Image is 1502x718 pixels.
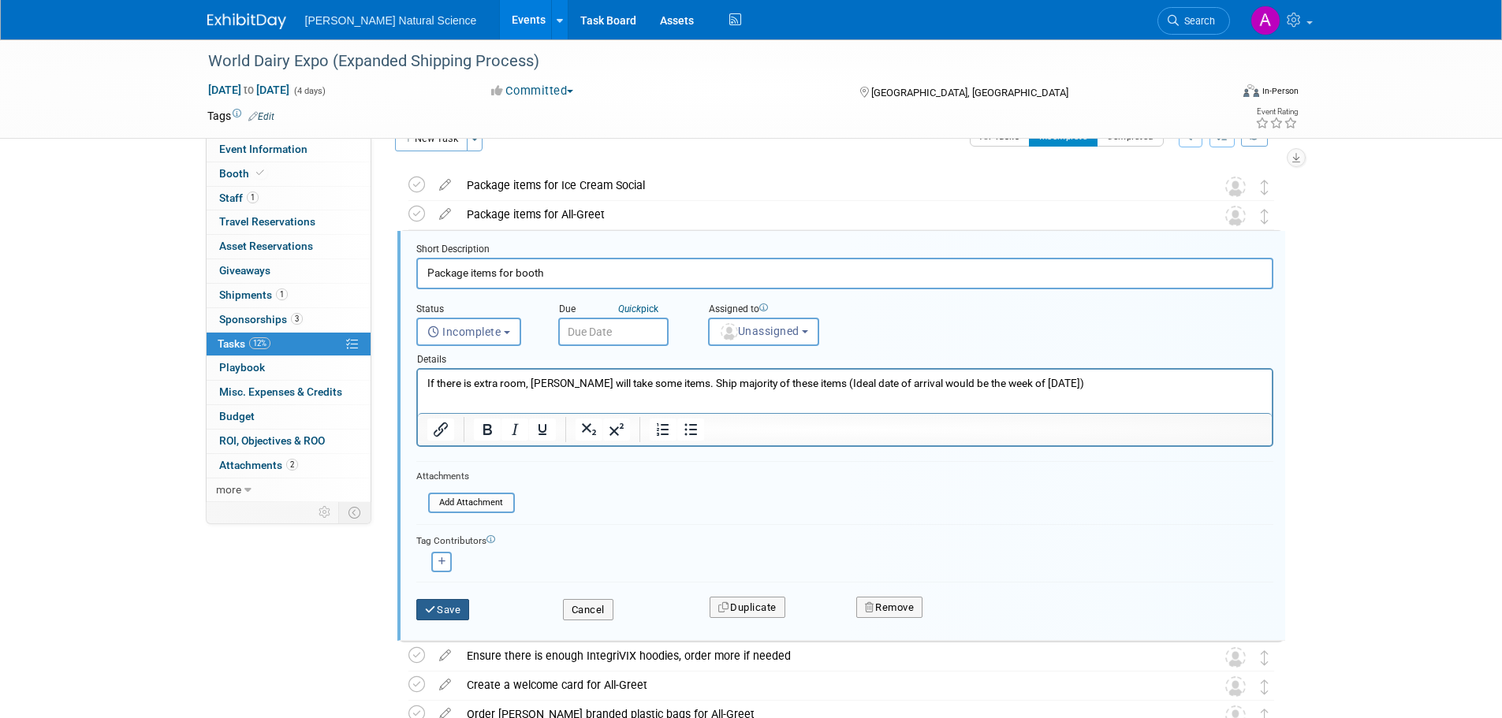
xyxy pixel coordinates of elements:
button: Bullet list [677,419,704,441]
span: Playbook [219,361,265,374]
a: edit [431,178,459,192]
a: Booth [207,162,371,186]
span: Giveaways [219,264,270,277]
i: Booth reservation complete [256,169,264,177]
button: Incomplete [416,318,521,346]
span: Misc. Expenses & Credits [219,385,342,398]
button: Superscript [603,419,630,441]
span: ROI, Objectives & ROO [219,434,325,447]
input: Name of task or a short description [416,258,1273,288]
img: Format-Inperson.png [1243,84,1259,97]
div: Short Description [416,243,1273,258]
a: Sponsorships3 [207,308,371,332]
span: Search [1179,15,1215,27]
span: Travel Reservations [219,215,315,228]
a: Playbook [207,356,371,380]
i: Move task [1261,209,1269,224]
a: Staff1 [207,187,371,210]
button: Cancel [563,599,613,621]
div: Ensure there is enough IntegriVIX hoodies, order more if needed [459,642,1194,669]
button: Numbered list [650,419,676,441]
button: Save [416,599,470,621]
span: [DATE] [DATE] [207,83,290,97]
a: Search [1157,7,1230,35]
button: Italic [501,419,528,441]
button: Committed [486,83,580,99]
span: Tasks [218,337,270,350]
div: Event Format [1137,82,1299,106]
span: 1 [247,192,259,203]
div: Details [416,346,1273,368]
span: 1 [276,288,288,300]
a: Edit [248,111,274,122]
a: ROI, Objectives & ROO [207,430,371,453]
td: Tags [207,108,274,124]
span: Staff [219,192,259,204]
a: Tasks12% [207,333,371,356]
td: Toggle Event Tabs [338,502,371,523]
span: 3 [291,313,303,325]
div: Package items for All-Greet [459,201,1194,228]
div: Tag Contributors [416,531,1273,548]
a: Attachments2 [207,454,371,478]
img: Unassigned [1225,676,1246,697]
span: Asset Reservations [219,240,313,252]
div: Event Rating [1255,108,1298,116]
button: Insert/edit link [427,419,454,441]
a: Travel Reservations [207,210,371,234]
img: Unassigned [1225,647,1246,668]
span: 2 [286,459,298,471]
span: Budget [219,410,255,422]
span: Unassigned [719,325,799,337]
span: Booth [219,167,267,180]
a: Budget [207,405,371,429]
a: Asset Reservations [207,235,371,259]
div: Package items for Ice Cream Social [459,172,1194,199]
div: World Dairy Expo (Expanded Shipping Process) [203,47,1206,76]
button: Underline [529,419,556,441]
button: Remove [856,597,923,619]
span: more [216,483,241,496]
td: Personalize Event Tab Strip [311,502,339,523]
img: Annie Hinote [1250,6,1280,35]
img: Unassigned [1225,206,1246,226]
a: Giveaways [207,259,371,283]
i: Move task [1261,679,1269,694]
img: Unassigned [1225,177,1246,197]
a: Quickpick [615,303,662,315]
span: Event Information [219,143,307,155]
button: Unassigned [708,318,820,346]
div: Status [416,303,535,318]
a: more [207,478,371,502]
span: Incomplete [427,326,501,338]
button: Duplicate [710,597,785,619]
span: (4 days) [293,86,326,96]
div: Assigned to [708,303,904,318]
button: Bold [474,419,501,441]
div: In-Person [1262,85,1299,97]
span: to [241,84,256,96]
iframe: Rich Text Area [418,370,1272,413]
i: Move task [1261,650,1269,665]
button: Subscript [576,419,602,441]
a: edit [431,207,459,221]
div: Attachments [416,470,515,483]
a: Misc. Expenses & Credits [207,381,371,404]
span: Shipments [219,288,288,301]
a: Event Information [207,138,371,162]
div: Create a welcome card for All-Greet [459,671,1194,698]
a: Shipments1 [207,284,371,307]
span: 12% [249,337,270,349]
div: Due [558,303,684,318]
span: Attachments [219,459,298,471]
a: edit [431,649,459,663]
a: edit [431,678,459,692]
img: ExhibitDay [207,13,286,29]
i: Quick [618,303,641,314]
span: [GEOGRAPHIC_DATA], [GEOGRAPHIC_DATA] [871,87,1068,99]
span: Sponsorships [219,313,303,326]
span: [PERSON_NAME] Natural Science [305,14,477,27]
i: Move task [1261,180,1269,195]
